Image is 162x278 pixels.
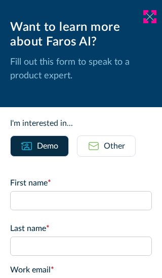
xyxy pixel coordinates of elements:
div: I'm interested in... [10,117,152,129]
p: Fill out this form to speak to a product expert. [10,56,152,83]
div: Demo [37,140,58,152]
label: Work email [10,264,152,276]
label: First name [10,177,152,189]
label: Last name [10,222,152,235]
div: Want to learn more about Faros AI? [10,20,152,50]
div: Other [104,140,125,152]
